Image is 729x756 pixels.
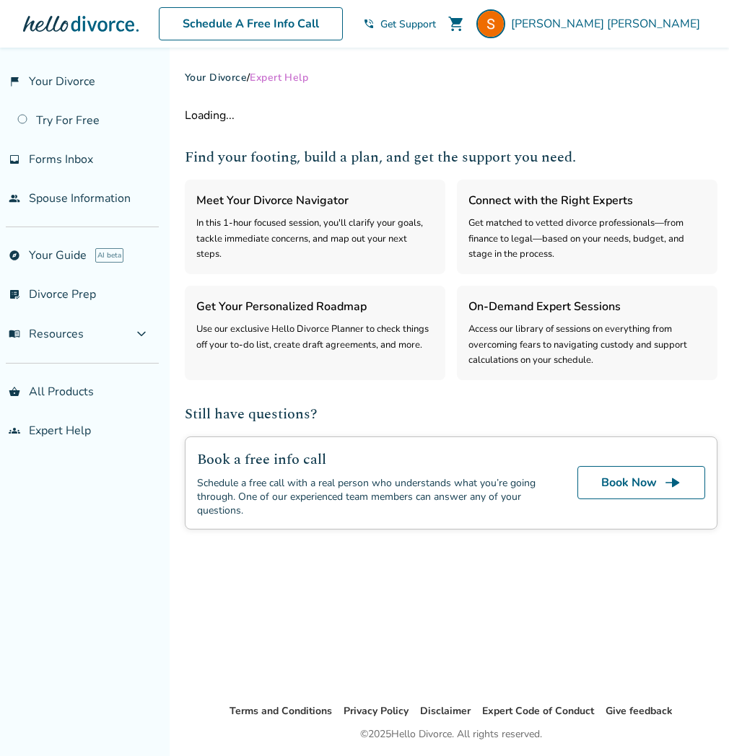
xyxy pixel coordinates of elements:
span: shopping_cart [448,15,465,32]
span: menu_book [9,328,20,340]
div: / [185,71,717,84]
span: list_alt_check [9,289,20,300]
div: Use our exclusive Hello Divorce Planner to check things off your to-do list, create draft agreeme... [196,322,434,353]
a: phone_in_talkGet Support [363,17,436,31]
span: expand_more [133,325,150,343]
div: Loading... [185,107,717,123]
li: Disclaimer [420,703,471,720]
h3: Get Your Personalized Roadmap [196,297,434,316]
h3: Connect with the Right Experts [468,191,706,210]
img: Shannon McCune [476,9,505,38]
span: Forms Inbox [29,151,93,167]
span: inbox [9,154,20,165]
h2: Find your footing, build a plan, and get the support you need. [185,146,717,168]
li: Give feedback [606,703,673,720]
span: phone_in_talk [363,18,375,30]
span: Get Support [380,17,436,31]
div: © 2025 Hello Divorce. All rights reserved. [360,726,542,743]
span: Resources [9,326,84,342]
h2: Book a free info call [197,449,543,470]
a: Privacy Policy [344,704,409,718]
a: Schedule A Free Info Call [159,7,343,40]
h3: On-Demand Expert Sessions [468,297,706,316]
span: people [9,193,20,204]
div: Access our library of sessions on everything from overcoming fears to navigating custody and supp... [468,322,706,368]
a: Your Divorce [185,71,247,84]
a: Terms and Conditions [230,704,332,718]
span: shopping_basket [9,386,20,397]
span: [PERSON_NAME] [PERSON_NAME] [511,16,706,32]
span: flag_2 [9,76,20,87]
div: In this 1-hour focused session, you'll clarify your goals, tackle immediate concerns, and map out... [196,216,434,262]
a: Expert Code of Conduct [482,704,594,718]
span: AI beta [95,248,123,263]
div: Schedule a free call with a real person who understands what you’re going through. One of our exp... [197,476,543,517]
span: groups [9,425,20,436]
h2: Still have questions? [185,403,717,425]
span: line_end_arrow [664,474,681,491]
a: Book Nowline_end_arrow [577,466,705,499]
span: Expert Help [250,71,308,84]
h3: Meet Your Divorce Navigator [196,191,434,210]
div: Get matched to vetted divorce professionals—from finance to legal—based on your needs, budget, an... [468,216,706,262]
span: explore [9,250,20,261]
